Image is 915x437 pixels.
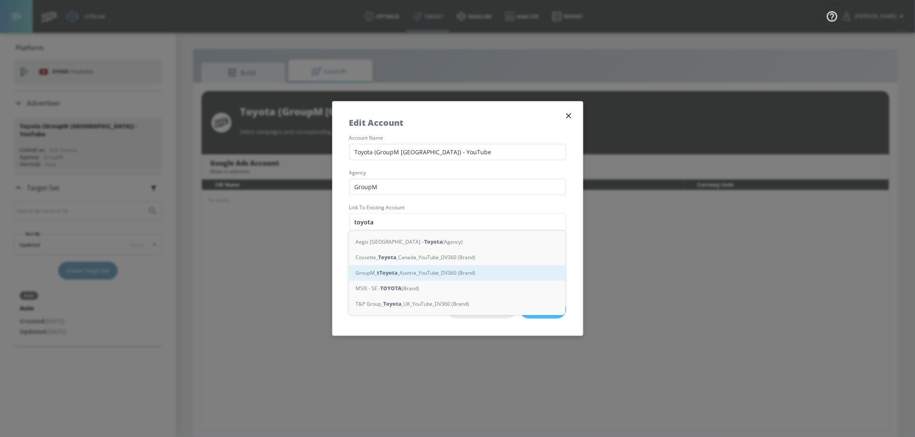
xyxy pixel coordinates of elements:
[349,213,566,231] input: Enter account name
[349,170,566,175] label: agency
[349,265,565,281] div: GroupM_ _Austria_YouTube_DV360 (Brand)
[380,284,402,293] strong: TOYOTA
[349,250,565,265] div: Cossette_ _Canada_YouTube_DV360 (Brand)
[349,297,565,312] div: T&P Group_ _UK_YouTube_DV360 (Brand)
[820,4,844,28] button: Open Resource Center
[377,269,379,278] strong: t
[349,118,404,127] h5: Edit Account
[424,238,442,247] strong: Toyota
[378,253,396,262] strong: Toyota
[349,234,565,250] div: Aegis [GEOGRAPHIC_DATA] – (Agency)
[349,135,566,140] label: account name
[383,300,401,309] strong: Toyota
[379,269,397,278] strong: Toyota
[349,205,566,210] label: Link to Existing Account
[349,281,565,297] div: MSIX - SE - (Brand)
[349,179,566,195] input: Enter agency name
[349,144,566,160] input: Enter account name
